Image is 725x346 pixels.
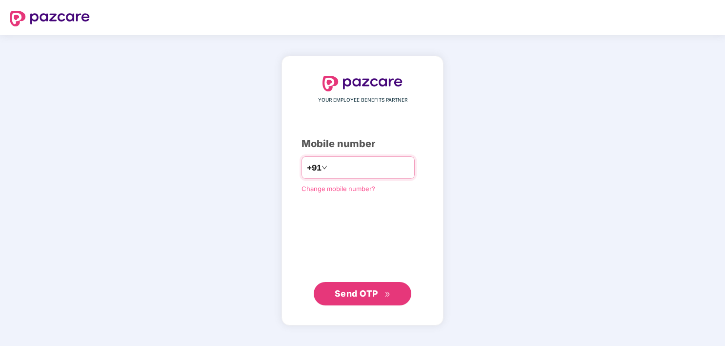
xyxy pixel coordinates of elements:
[10,11,90,26] img: logo
[384,291,391,298] span: double-right
[314,282,411,305] button: Send OTPdouble-right
[322,76,403,91] img: logo
[322,165,327,171] span: down
[302,136,423,151] div: Mobile number
[318,96,407,104] span: YOUR EMPLOYEE BENEFITS PARTNER
[307,162,322,174] span: +91
[302,185,375,193] a: Change mobile number?
[335,288,378,299] span: Send OTP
